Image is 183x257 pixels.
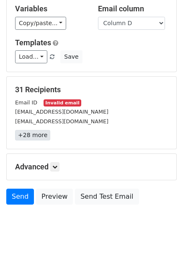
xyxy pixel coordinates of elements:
a: Send [6,189,34,205]
small: Email ID [15,99,37,106]
a: Templates [15,38,51,47]
small: Invalid email [44,99,81,106]
a: +28 more [15,130,50,140]
iframe: Chat Widget [141,217,183,257]
small: [EMAIL_ADDRESS][DOMAIN_NAME] [15,118,108,125]
h5: Email column [98,4,168,13]
a: Load... [15,50,47,63]
button: Save [60,50,82,63]
a: Send Test Email [75,189,139,205]
h5: Advanced [15,162,168,171]
a: Copy/paste... [15,17,66,30]
a: Preview [36,189,73,205]
small: [EMAIL_ADDRESS][DOMAIN_NAME] [15,109,108,115]
h5: Variables [15,4,85,13]
h5: 31 Recipients [15,85,168,94]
